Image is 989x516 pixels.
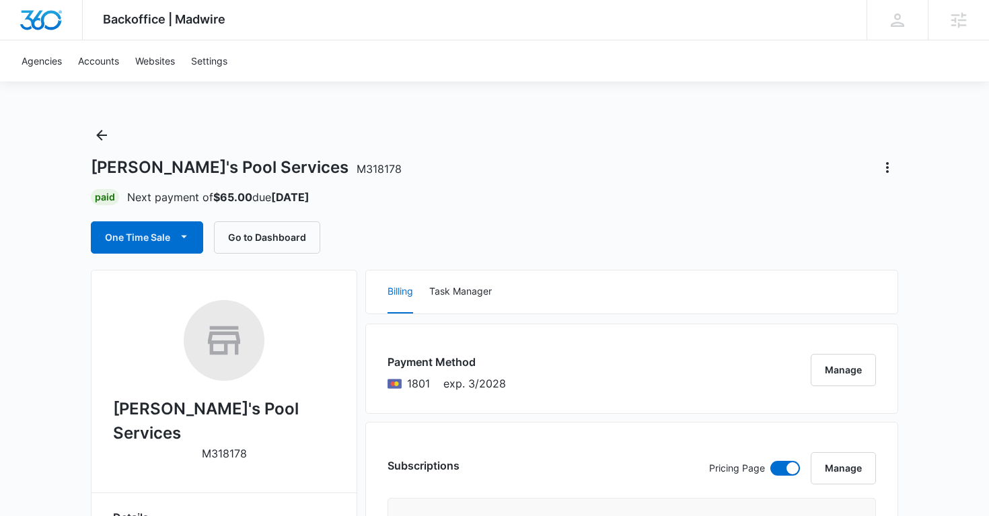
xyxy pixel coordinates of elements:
p: Pricing Page [709,461,765,476]
button: Task Manager [429,270,492,314]
button: Go to Dashboard [214,221,320,254]
button: Manage [811,354,876,386]
a: Accounts [70,40,127,81]
h2: [PERSON_NAME]'s Pool Services [113,397,335,445]
button: One Time Sale [91,221,203,254]
span: Backoffice | Madwire [103,12,225,26]
button: Manage [811,452,876,484]
h3: Payment Method [388,354,506,370]
strong: [DATE] [271,190,309,204]
button: Back [91,124,112,146]
h1: [PERSON_NAME]'s Pool Services [91,157,402,178]
a: Settings [183,40,235,81]
button: Actions [877,157,898,178]
a: Agencies [13,40,70,81]
strong: $65.00 [213,190,252,204]
a: Websites [127,40,183,81]
p: M318178 [202,445,247,462]
span: Mastercard ending with [407,375,430,392]
span: exp. 3/2028 [443,375,506,392]
button: Billing [388,270,413,314]
p: Next payment of due [127,189,309,205]
h3: Subscriptions [388,457,460,474]
span: M318178 [357,162,402,176]
div: Paid [91,189,119,205]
